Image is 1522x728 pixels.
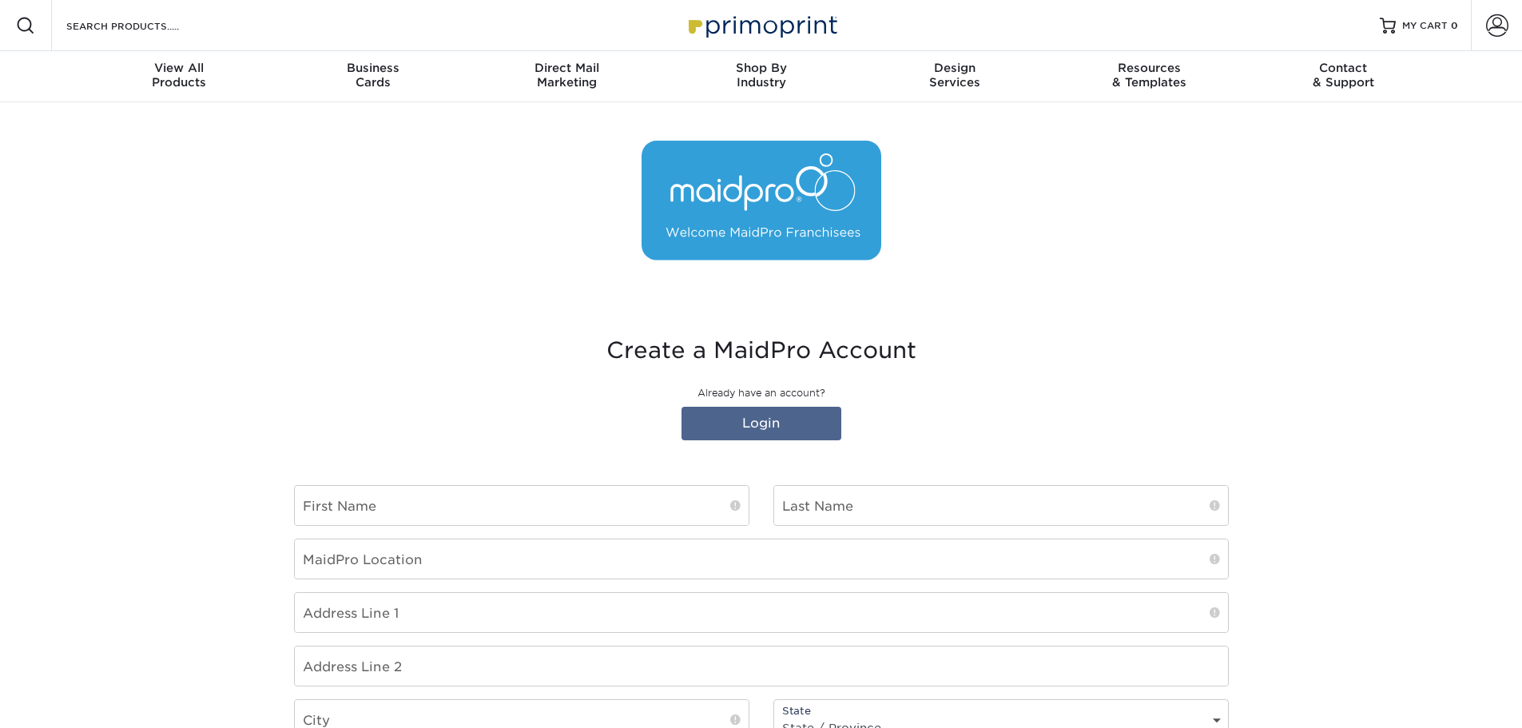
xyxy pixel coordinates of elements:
[682,407,841,440] a: Login
[276,61,470,90] div: Cards
[82,51,276,102] a: View AllProducts
[470,61,664,90] div: Marketing
[1052,61,1246,75] span: Resources
[682,8,841,42] img: Primoprint
[1246,61,1441,75] span: Contact
[294,337,1229,364] h3: Create a MaidPro Account
[1246,61,1441,90] div: & Support
[470,61,664,75] span: Direct Mail
[1451,20,1458,31] span: 0
[470,51,664,102] a: Direct MailMarketing
[858,51,1052,102] a: DesignServices
[82,61,276,75] span: View All
[65,16,221,35] input: SEARCH PRODUCTS.....
[642,141,881,261] img: MaidPro
[664,51,858,102] a: Shop ByIndustry
[664,61,858,90] div: Industry
[276,61,470,75] span: Business
[858,61,1052,90] div: Services
[664,61,858,75] span: Shop By
[1052,51,1246,102] a: Resources& Templates
[82,61,276,90] div: Products
[858,61,1052,75] span: Design
[1246,51,1441,102] a: Contact& Support
[294,386,1229,400] p: Already have an account?
[1052,61,1246,90] div: & Templates
[276,51,470,102] a: BusinessCards
[1402,19,1448,33] span: MY CART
